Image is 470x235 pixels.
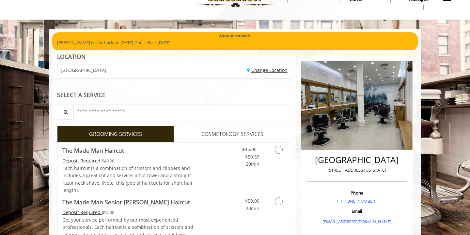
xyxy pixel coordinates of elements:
span: 20min [246,205,259,211]
span: GROOMING SERVICES [89,130,142,139]
h3: Phone [308,191,405,195]
b: The Made Man Senior [PERSON_NAME] Haircut [62,197,190,207]
span: This service needs some Advance to be paid before we block your appointment [62,209,102,215]
b: LOCATION [57,53,86,60]
b: Announcements [219,32,251,39]
b: The Made Man Haircut [62,146,124,155]
p: [PERSON_NAME] will be back on [DATE]. Sod is Back [DATE]. [57,39,413,46]
span: This service needs some Advance to be paid before we block your appointment [62,158,102,164]
span: 20min [246,161,259,167]
p: [STREET_ADDRESS][US_STATE] [308,167,405,174]
span: $50.00 [245,198,259,204]
span: $45.00 - $50.63 [242,146,259,159]
h2: [GEOGRAPHIC_DATA] [308,155,405,165]
div: $48.00 [62,157,194,164]
span: [GEOGRAPHIC_DATA] [61,68,106,73]
div: $54.00 [62,209,194,216]
span: COSMETOLOGY SERVICES [201,130,263,139]
a: [EMAIL_ADDRESS][DOMAIN_NAME] [322,219,391,225]
span: Each haircut is a combination of scissors and clippers and includes a great cut and service, a ho... [62,165,193,193]
div: SELECT A SERVICE [57,92,291,98]
a: + [PHONE_NUMBER]. [336,198,377,204]
h3: Email [308,209,405,213]
button: Service Search [57,105,74,119]
a: Change Location [247,67,288,73]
